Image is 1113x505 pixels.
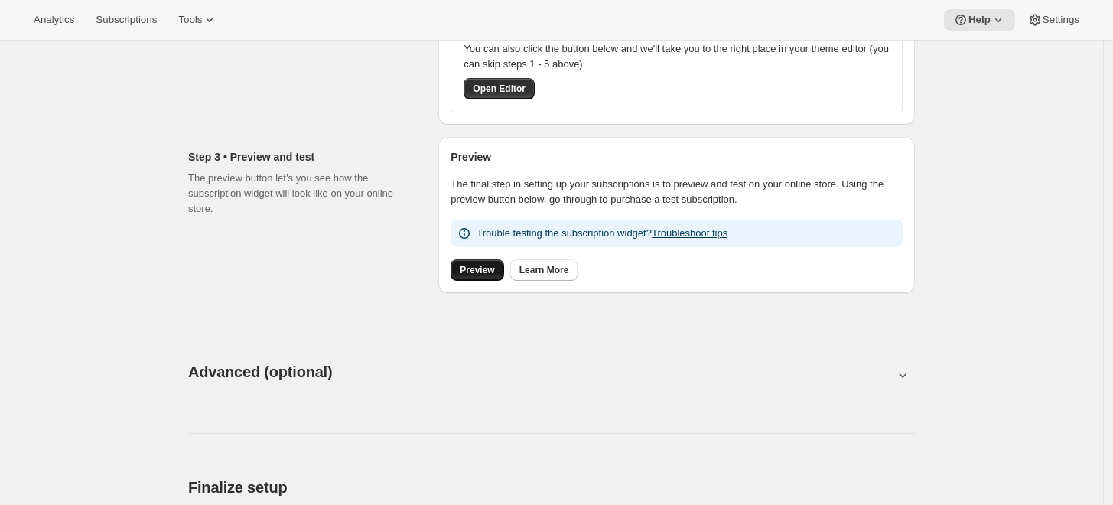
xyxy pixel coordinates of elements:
[473,83,526,95] span: Open Editor
[451,177,903,207] p: The final step in setting up your subscriptions is to preview and test on your online store. Usin...
[178,14,202,26] span: Tools
[96,14,157,26] span: Subscriptions
[477,226,727,241] p: Trouble testing the subscription widget?
[1018,9,1089,31] button: Settings
[188,171,414,217] p: The preview button let’s you see how the subscription widget will look like on your online store.
[188,479,287,496] span: Finalize setup
[188,363,332,380] span: Advanced (optional)
[24,9,83,31] button: Analytics
[464,78,535,99] button: Open Editor
[944,9,1015,31] button: Help
[188,149,414,165] h2: Step 3 • Preview and test
[1043,14,1079,26] span: Settings
[519,264,569,276] span: Learn More
[34,14,74,26] span: Analytics
[451,259,503,281] a: Preview
[464,41,890,72] p: You can also click the button below and we'll take you to the right place in your theme editor (y...
[652,227,727,239] a: Troubleshoot tips
[169,9,226,31] button: Tools
[460,264,494,276] span: Preview
[510,259,578,281] a: Learn More
[86,9,166,31] button: Subscriptions
[451,149,903,165] h2: Preview
[968,14,991,26] span: Help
